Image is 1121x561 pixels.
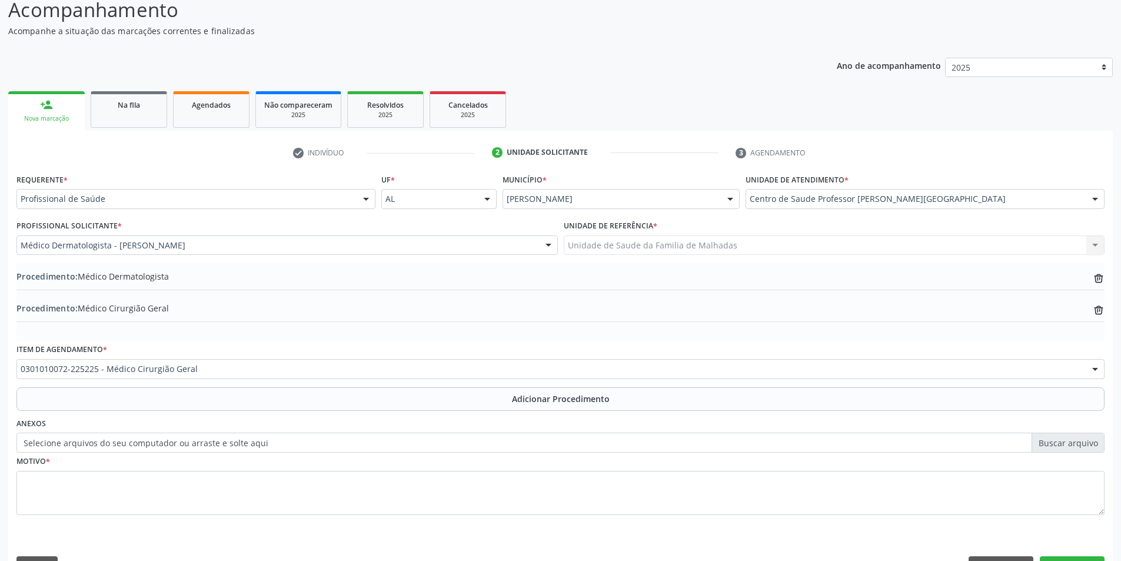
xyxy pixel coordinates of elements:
span: Adicionar Procedimento [512,393,610,405]
label: Motivo [16,453,50,471]
label: Unidade de referência [564,217,657,235]
p: Ano de acompanhamento [837,58,941,72]
div: 2025 [356,111,415,119]
div: 2025 [438,111,497,119]
span: Procedimento: [16,303,78,314]
label: Município [503,171,547,189]
label: Item de agendamento [16,341,107,359]
p: Acompanhe a situação das marcações correntes e finalizadas [8,25,781,37]
span: Não compareceram [264,100,332,110]
div: person_add [40,98,53,111]
button: Adicionar Procedimento [16,387,1105,411]
span: Médico Dermatologista [16,270,169,283]
span: Procedimento: [16,271,78,282]
span: Cancelados [448,100,488,110]
span: 0301010072-225225 - Médico Cirurgião Geral [21,363,1080,375]
span: Agendados [192,100,231,110]
span: Centro de Saude Professor [PERSON_NAME][GEOGRAPHIC_DATA] [750,193,1080,205]
span: Na fila [118,100,140,110]
label: Unidade de atendimento [746,171,849,189]
span: Médico Dermatologista - [PERSON_NAME] [21,240,534,251]
span: Profissional de Saúde [21,193,351,205]
label: Requerente [16,171,68,189]
label: Anexos [16,415,46,433]
div: 2 [492,147,503,158]
span: Médico Cirurgião Geral [16,302,169,314]
span: [PERSON_NAME] [507,193,716,205]
span: AL [385,193,473,205]
div: 2025 [264,111,332,119]
label: UF [381,171,395,189]
label: Profissional Solicitante [16,217,122,235]
div: Unidade solicitante [507,147,588,158]
div: Nova marcação [16,114,76,123]
span: Resolvidos [367,100,404,110]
